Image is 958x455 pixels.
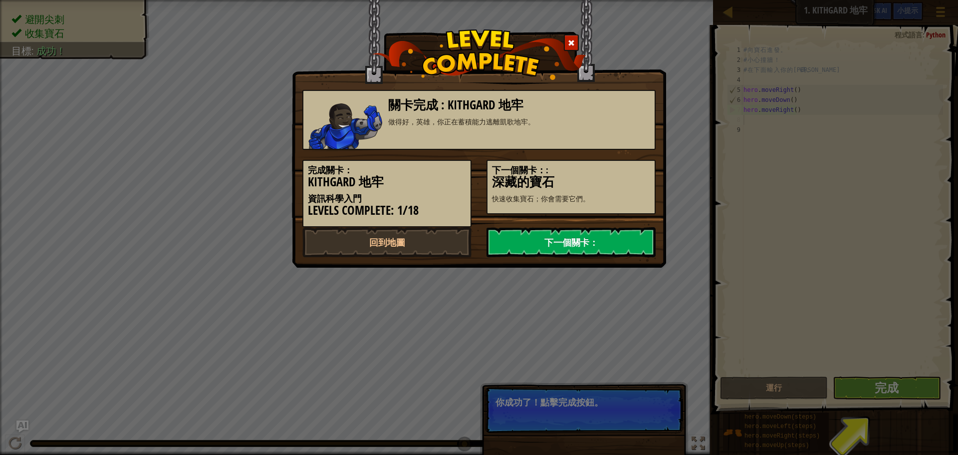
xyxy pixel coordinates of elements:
[308,175,466,189] h3: Kithgard 地牢
[308,165,466,175] h5: 完成關卡：
[486,227,656,257] a: 下一個關卡：
[308,103,382,149] img: stalwart.png
[308,194,466,204] h5: 資訊科學入門
[492,165,650,175] h5: 下一個關卡：:
[372,29,586,80] img: level_complete.png
[492,194,650,204] p: 快速收集寶石；你會需要它們。
[308,204,466,217] h3: Levels Complete: 1/18
[388,117,650,127] div: 做得好，英雄，你正在蓄積能力逃離凱歌地牢。
[302,227,472,257] a: 回到地圖
[492,175,650,189] h3: 深藏的寶石
[388,98,650,112] h3: 關卡完成 : Kithgard 地牢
